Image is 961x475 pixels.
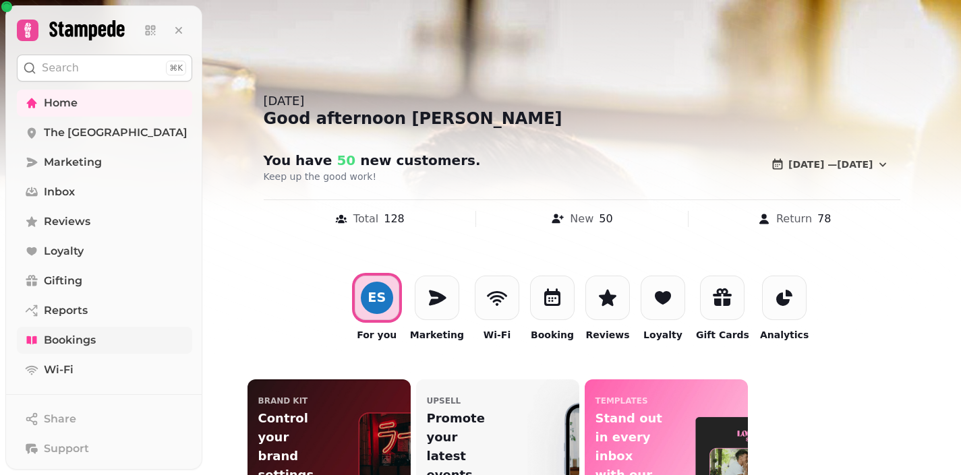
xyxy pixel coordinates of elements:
span: 50 [332,152,355,168]
p: Booking [531,328,574,342]
button: Share [17,406,192,433]
div: E S [368,291,386,304]
a: Reviews [17,208,192,235]
p: Analytics [760,328,809,342]
span: Reports [44,303,88,319]
a: Home [17,90,192,117]
span: Reviews [44,214,90,230]
span: Wi-Fi [44,362,74,378]
span: Loyalty [44,243,84,259]
span: Inbox [44,184,75,200]
a: Bookings [17,327,192,354]
a: Reports [17,297,192,324]
span: [DATE] — [DATE] [788,160,873,169]
a: Loyalty [17,238,192,265]
p: Wi-Fi [484,328,511,342]
button: [DATE] —[DATE] [760,151,900,178]
span: Marketing [44,154,102,170]
p: Marketing [410,328,464,342]
p: For you [357,328,397,342]
p: Search [42,60,79,76]
span: Bookings [44,332,96,348]
div: ⌘K [166,61,186,75]
button: Search⌘K [17,55,192,82]
span: The [GEOGRAPHIC_DATA] [44,125,187,141]
p: Keep up the good work! [264,170,609,183]
div: [DATE] [264,92,900,110]
span: Home [44,95,78,111]
a: Marketing [17,149,192,176]
p: Reviews [586,328,630,342]
a: Gifting [17,267,192,294]
a: Inbox [17,179,192,205]
span: Share [44,411,76,427]
button: Support [17,435,192,462]
a: Wi-Fi [17,356,192,383]
p: Loyalty [643,328,682,342]
a: The [GEOGRAPHIC_DATA] [17,119,192,146]
span: Support [44,441,89,457]
div: Good afternoon [PERSON_NAME] [264,108,900,129]
p: Gift Cards [696,328,749,342]
p: Brand Kit [258,395,308,406]
p: templates [595,395,648,406]
p: upsell [427,395,461,406]
h2: You have new customer s . [264,151,523,170]
span: Gifting [44,273,82,289]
